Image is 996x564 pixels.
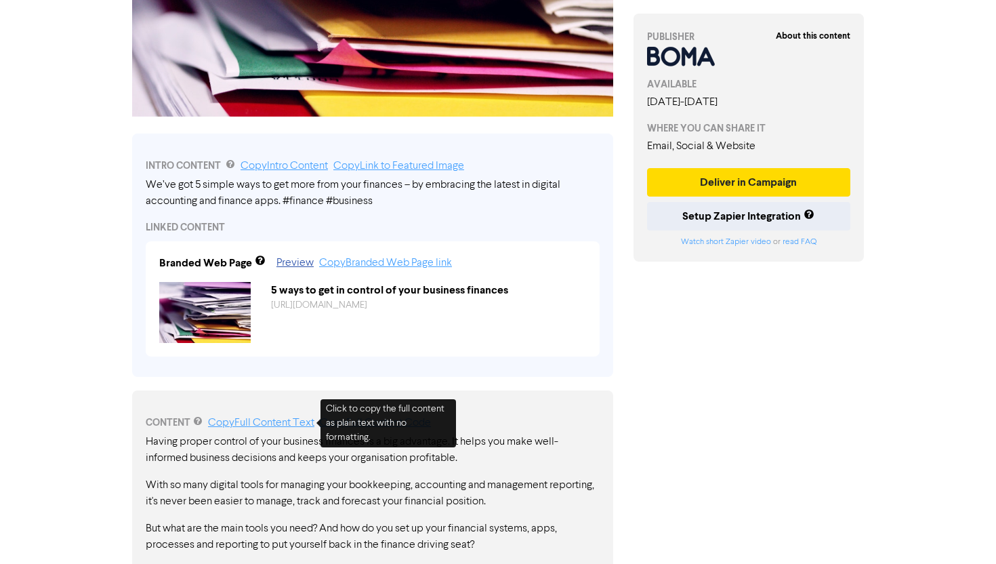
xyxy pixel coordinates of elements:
p: Having proper control of your business finances is a big advantage. It helps you make well-inform... [146,434,600,466]
button: Setup Zapier Integration [647,202,850,230]
strong: About this content [776,31,850,41]
p: But what are the main tools you need? And how do you set up your financial systems, apps, process... [146,521,600,553]
a: Copy Branded Web Page link [319,258,452,268]
a: Preview [276,258,314,268]
a: Copy Full Content Text [208,418,314,428]
div: https://public2.bomamarketing.com/cp/3tccF2n3QPmhOUM3vGJRJ7?sa=55DiPFL [261,298,596,313]
div: Branded Web Page [159,255,252,271]
div: 5 ways to get in control of your business finances [261,282,596,298]
div: WHERE YOU CAN SHARE IT [647,121,850,136]
div: INTRO CONTENT [146,158,600,174]
a: Watch short Zapier video [681,238,771,246]
div: or [647,236,850,248]
a: Copy Link to Featured Image [333,161,464,172]
a: Copy Intro Content [241,161,328,172]
a: [URL][DOMAIN_NAME] [271,300,367,310]
div: LINKED CONTENT [146,220,600,235]
p: With so many digital tools for managing your bookkeeping, accounting and management reporting, it... [146,477,600,510]
iframe: Chat Widget [822,418,996,564]
div: PUBLISHER [647,30,850,44]
button: Deliver in Campaign [647,168,850,197]
div: AVAILABLE [647,77,850,92]
div: Click to copy the full content as plain text with no formatting. [320,399,456,447]
div: We’ve got 5 simple ways to get more from your finances – by embracing the latest in digital accou... [146,177,600,209]
div: CONTENT [146,415,600,431]
div: [DATE] - [DATE] [647,94,850,110]
a: read FAQ [783,238,816,246]
div: Email, Social & Website [647,138,850,155]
